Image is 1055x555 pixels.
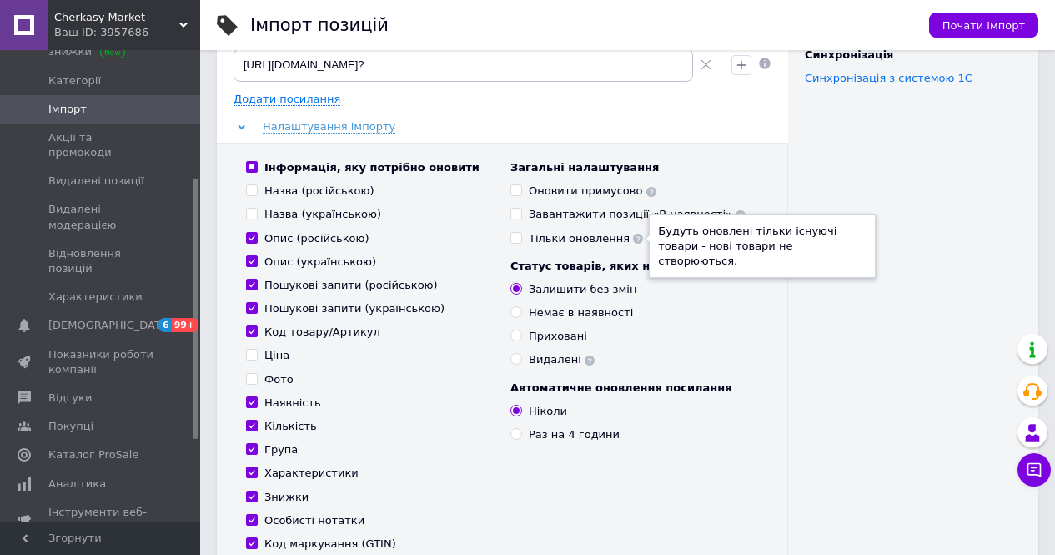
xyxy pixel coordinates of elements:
[54,25,200,40] div: Ваш ID: 3957686
[529,305,633,320] div: Немає в наявності
[805,48,1022,63] div: Синхронізація
[264,231,369,246] div: Опис (російською)
[510,381,758,396] div: Автоматичне оновлення посилання
[48,246,154,276] span: Відновлення позицій
[264,160,480,175] div: Інформація, яку потрібно оновити
[48,290,143,305] span: Характеристики
[158,318,172,332] span: 6
[510,160,758,175] div: Загальні налаштування
[264,419,317,434] div: Кількість
[942,19,1025,32] span: Почати імпорт
[234,48,693,82] input: Вкажіть посилання
[264,301,445,316] div: Пошукові запити (українською)
[48,505,154,535] span: Інструменти веб-майстра та SEO
[263,120,395,134] span: Налаштування імпорту
[529,207,746,222] div: Завантажити позиції «В наявності»
[250,15,389,35] h1: Імпорт позицій
[510,259,758,274] div: Статус товарів, яких немає в файлі
[264,396,321,411] div: Наявність
[48,477,106,492] span: Аналітика
[264,513,364,528] div: Особисті нотатки
[264,184,374,199] div: Назва (російською)
[529,404,567,419] div: Ніколи
[48,391,92,406] span: Відгуки
[529,282,636,297] div: Залишити без змін
[264,278,438,293] div: Пошукові запити (російською)
[264,442,298,457] div: Група
[264,466,359,481] div: Характеристики
[234,93,340,106] span: Додати посилання
[48,102,87,117] span: Імпорт
[48,347,154,377] span: Показники роботи компанії
[529,329,587,344] div: Приховані
[1017,453,1051,487] button: Чат з покупцем
[529,184,656,199] div: Оновити примусово
[264,490,309,505] div: Знижки
[264,325,380,340] div: Код товару/Артикул
[54,10,179,25] span: Сherkasy Market
[929,13,1038,38] button: Почати імпорт
[529,231,643,246] div: Тільки оновлення
[264,255,376,270] div: Опис (українською)
[264,348,289,363] div: Ціна
[529,427,620,442] div: Раз на 4 години
[48,318,172,333] span: [DEMOGRAPHIC_DATA]
[264,537,396,552] div: Код маркування (GTIN)
[48,202,154,232] span: Видалені модерацією
[658,224,867,270] div: Будуть оновлені тільки існуючі товари - нові товари не створюються.
[48,447,138,462] span: Каталог ProSale
[805,72,972,84] a: Синхронізація з системою 1С
[264,372,294,387] div: Фото
[48,174,144,189] span: Видалені позиції
[529,352,595,367] div: Видалені
[48,73,101,88] span: Категорії
[172,318,199,332] span: 99+
[48,130,154,160] span: Акції та промокоди
[264,207,381,222] div: Назва (українською)
[48,419,93,434] span: Покупці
